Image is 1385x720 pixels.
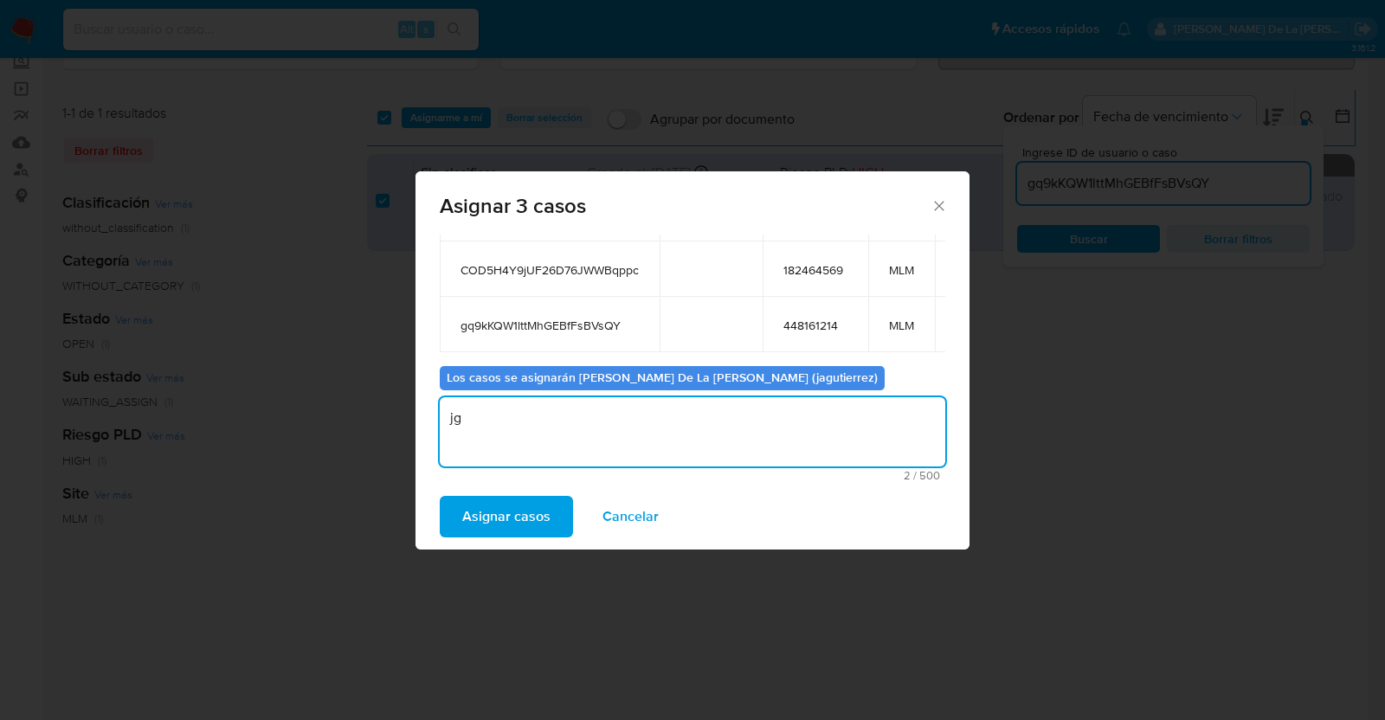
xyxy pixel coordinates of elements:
[931,197,946,213] button: Cerrar ventana
[580,496,681,537] button: Cancelar
[445,470,940,481] span: Máximo 500 caracteres
[440,196,931,216] span: Asignar 3 casos
[440,397,945,466] textarea: jg
[461,262,639,278] span: COD5H4Y9jUF26D76JWWBqppc
[440,496,573,537] button: Asignar casos
[415,171,969,550] div: assign-modal
[889,262,914,278] span: MLM
[461,318,639,333] span: gq9kKQW1lttMhGEBfFsBVsQY
[462,498,551,536] span: Asignar casos
[602,498,659,536] span: Cancelar
[889,318,914,333] span: MLM
[783,318,847,333] span: 448161214
[447,369,878,386] b: Los casos se asignarán [PERSON_NAME] De La [PERSON_NAME] (jagutierrez)
[783,262,847,278] span: 182464569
